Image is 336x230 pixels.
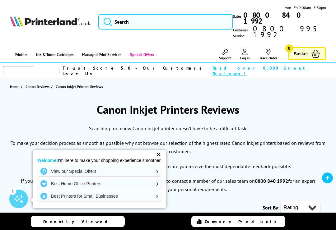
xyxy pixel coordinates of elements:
span: Support [219,56,231,60]
span: Read over 8,000 Great Reviews! [212,65,320,76]
a: Track Order [259,49,277,60]
input: Search [98,14,233,30]
p: Searching for a new Canon inkjet printer doesn't have to be a difficult task. [10,124,326,133]
span: 0800 995 1992 [252,26,326,38]
h1: Canon Inkjet Printers Reviews [10,102,326,117]
span: Home [10,83,19,90]
a: Recently Viewed [31,216,125,227]
p: To make your decision process as smooth as possible why not browse our selection of the highest r... [10,139,326,156]
span: Mon - Fri 9:00am - 5:30pm [284,5,326,11]
p: All our customer reviews are checked for authenticity to ensure you receive the most dependable f... [10,162,326,171]
span: Customer Service: [233,26,326,39]
a: Home [10,83,21,90]
span: Sort By: [263,205,279,211]
span: 0 [285,44,293,52]
img: trustpilot rating [33,68,59,74]
b: 0800 840 1992 [255,178,288,184]
span: Log In [240,56,250,60]
span: Canon Inkjet Printers Reviews [56,83,103,90]
img: trustpilot rating [3,66,33,74]
div: 1 [9,187,16,194]
img: Printerland Logo [10,16,91,27]
div: ✕ [154,150,163,159]
a: Best Printers for Small Businesses [37,191,161,201]
a: Best Home Office Printers [37,179,161,189]
span: Basket [294,50,308,58]
span: Ink & Toner Cartridges [36,47,73,62]
p: I'm here to make your shopping experience smoother. [37,158,161,163]
p: If you're still struggling to decide on your next model, don't hesitate to contact a member of ou... [10,177,326,194]
span: Canon Reviews [26,83,49,90]
a: Ink & Toner Cartridges [30,47,77,62]
a: Canon Reviews [26,83,51,90]
span: Compare Products [205,219,280,224]
a: Support [219,49,231,60]
a: Canon Inkjet Printers Reviews [56,83,105,90]
span: Recently Viewed [43,219,114,224]
a: Trust Score 5.0 - Our Customers Love Us -Read over 8,000 Great Reviews! [63,65,320,76]
a: Printers [10,47,30,62]
a: Managed Print Services [77,47,124,62]
a: Compare Products [191,216,285,227]
b: 0800 840 1992 [243,10,306,26]
a: Basket 0 [288,47,326,61]
a: Printerland Logo [10,16,91,28]
a: Log In [240,49,250,60]
a: 0800 840 1992 [242,12,326,24]
span: Sales: [233,13,242,19]
a: View our Special Offers [37,166,161,176]
a: Special Offers [124,47,157,62]
strong: Welcome! [37,158,58,163]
